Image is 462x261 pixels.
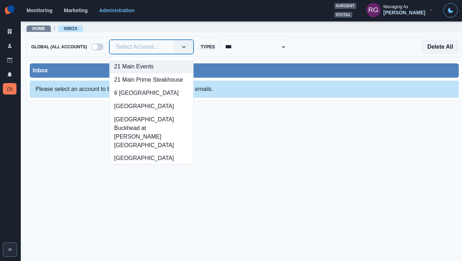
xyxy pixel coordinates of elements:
[3,40,16,52] a: Users
[199,44,216,50] span: Types
[361,3,439,17] button: Managing As[PERSON_NAME]
[110,60,193,73] div: 21 Main Events
[368,1,378,19] div: Russel Gabiosa
[3,54,16,66] a: Draft Posts
[443,3,458,18] button: Toggle Mode
[334,12,352,18] span: 0 total
[54,25,55,32] span: /
[110,87,193,100] div: 6 [GEOGRAPHIC_DATA]
[3,26,16,37] a: Clients
[3,69,16,80] a: Notifications
[3,242,17,257] button: Expand
[99,8,134,13] a: Administration
[110,73,193,87] div: 21 Main Prime Steakhouse
[334,3,356,9] span: 0 urgent
[384,10,425,16] div: [PERSON_NAME]
[421,40,459,54] button: Delete All
[27,25,83,32] nav: breadcrumb
[384,4,408,9] div: Managing As
[110,100,193,113] div: [GEOGRAPHIC_DATA]
[110,152,193,165] div: [GEOGRAPHIC_DATA]
[27,8,52,13] a: Monitoring
[110,113,193,152] div: [GEOGRAPHIC_DATA] Buckhead at [PERSON_NAME][GEOGRAPHIC_DATA]
[3,83,16,95] a: Inbox
[64,26,77,31] a: Inbox
[30,81,459,98] div: Please select an account to begin or select GLOBAL to see all emails.
[33,66,456,75] div: Inbox
[64,8,87,13] a: Marketing
[30,44,89,50] span: Global (All Accounts)
[32,26,45,31] a: Home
